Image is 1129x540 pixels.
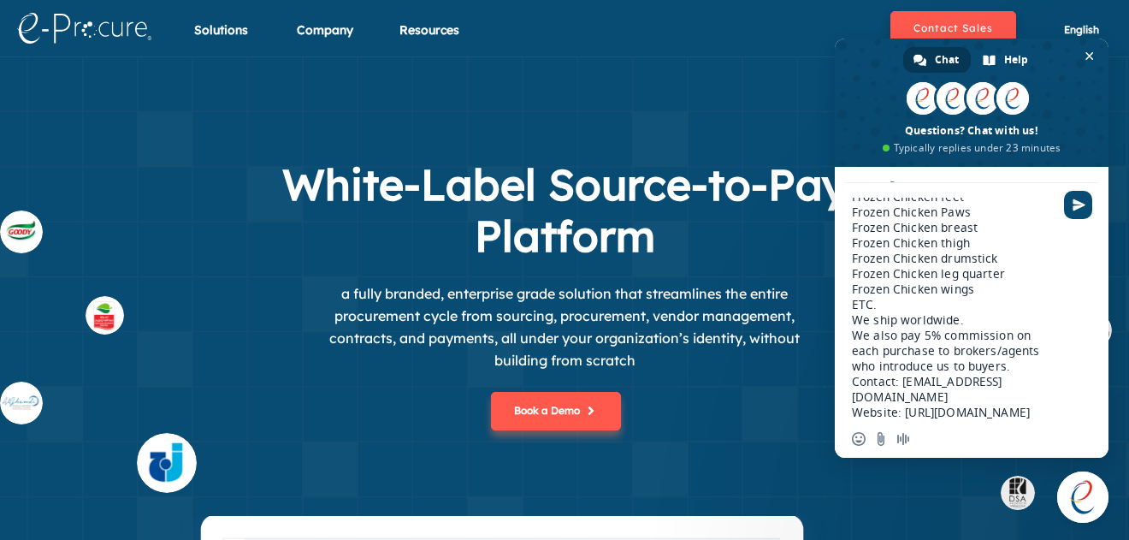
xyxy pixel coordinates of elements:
span: Help [1004,47,1028,73]
h1: White-Label Source-to-Pay Platform [222,159,907,262]
span: English [1064,23,1099,36]
textarea: Compose your message... [852,198,1054,420]
div: Solutions [194,21,248,60]
img: supplier_othaim.svg [86,296,124,335]
p: a fully branded, enterprise grade solution that streamlines the entire procurement cycle from sou... [308,282,821,371]
img: supplier_4.svg [137,433,197,493]
span: Audio message [896,432,910,446]
div: Help [972,47,1040,73]
span: Send a file [874,432,888,446]
span: Send [1064,191,1092,219]
span: Close chat [1080,47,1098,65]
img: logo [17,13,151,44]
img: buyer_dsa.svg [1001,476,1035,510]
span: Insert an emoji [852,432,866,446]
span: e-Procure [879,180,1098,192]
button: Book a Demo [491,392,621,430]
div: Company [297,21,353,60]
div: Resources [399,21,459,60]
button: Contact Sales [890,11,1016,45]
span: Chat [935,47,959,73]
div: Chat [903,47,971,73]
div: Close chat [1057,472,1108,523]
